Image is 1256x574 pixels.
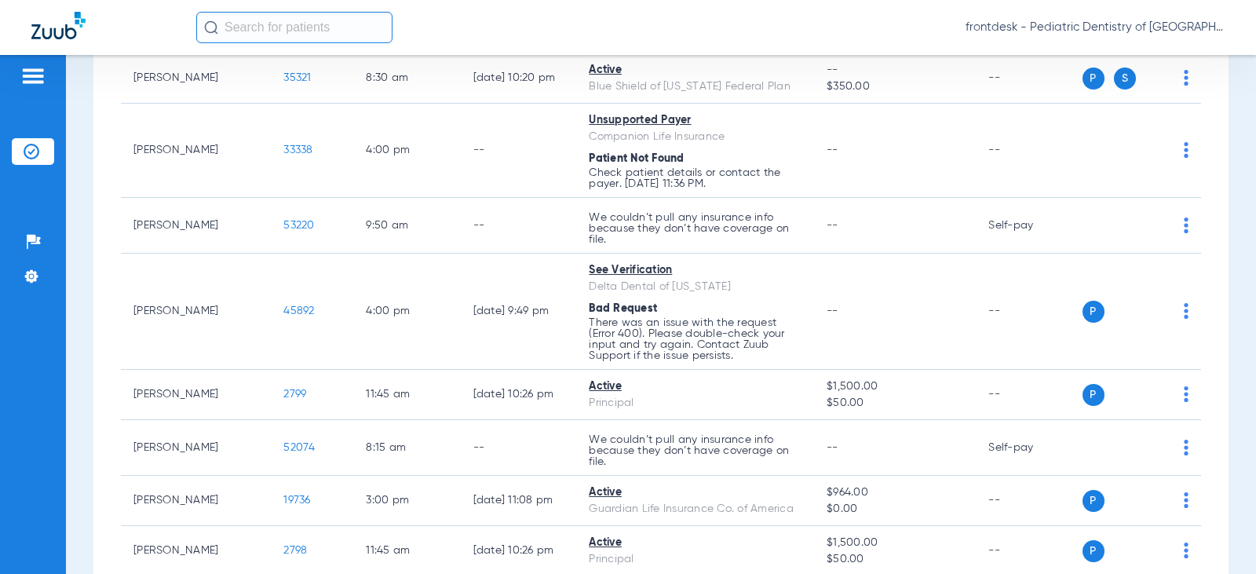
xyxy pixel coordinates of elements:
[461,53,577,104] td: [DATE] 10:20 PM
[589,262,801,279] div: See Verification
[1184,218,1188,233] img: group-dot-blue.svg
[827,220,838,231] span: --
[966,20,1225,35] span: frontdesk - Pediatric Dentistry of [GEOGRAPHIC_DATA][US_STATE] (WR)
[589,167,801,189] p: Check patient details or contact the payer. [DATE] 11:36 PM.
[1184,386,1188,402] img: group-dot-blue.svg
[461,420,577,476] td: --
[589,212,801,245] p: We couldn’t pull any insurance info because they don’t have coverage on file.
[461,198,577,254] td: --
[196,12,392,43] input: Search for patients
[121,254,271,370] td: [PERSON_NAME]
[353,104,460,198] td: 4:00 PM
[589,112,801,129] div: Unsupported Payer
[827,378,963,395] span: $1,500.00
[589,535,801,551] div: Active
[589,303,657,314] span: Bad Request
[827,501,963,517] span: $0.00
[827,535,963,551] span: $1,500.00
[589,79,801,95] div: Blue Shield of [US_STATE] Federal Plan
[976,104,1082,198] td: --
[589,378,801,395] div: Active
[353,53,460,104] td: 8:30 AM
[1083,490,1104,512] span: P
[283,144,312,155] span: 33338
[121,370,271,420] td: [PERSON_NAME]
[461,476,577,526] td: [DATE] 11:08 PM
[353,198,460,254] td: 9:50 AM
[589,153,684,164] span: Patient Not Found
[31,12,86,39] img: Zuub Logo
[121,198,271,254] td: [PERSON_NAME]
[827,305,838,316] span: --
[827,395,963,411] span: $50.00
[121,476,271,526] td: [PERSON_NAME]
[976,420,1082,476] td: Self-pay
[1177,499,1256,574] iframe: Chat Widget
[353,420,460,476] td: 8:15 AM
[283,220,314,231] span: 53220
[1083,540,1104,562] span: P
[1184,142,1188,158] img: group-dot-blue.svg
[1184,492,1188,508] img: group-dot-blue.svg
[121,420,271,476] td: [PERSON_NAME]
[1184,303,1188,319] img: group-dot-blue.svg
[1184,440,1188,455] img: group-dot-blue.svg
[827,144,838,155] span: --
[589,434,801,467] p: We couldn’t pull any insurance info because they don’t have coverage on file.
[827,79,963,95] span: $350.00
[589,129,801,145] div: Companion Life Insurance
[283,545,307,556] span: 2798
[353,476,460,526] td: 3:00 PM
[976,53,1082,104] td: --
[976,198,1082,254] td: Self-pay
[827,442,838,453] span: --
[589,551,801,568] div: Principal
[353,370,460,420] td: 11:45 AM
[121,53,271,104] td: [PERSON_NAME]
[283,495,310,506] span: 19736
[589,501,801,517] div: Guardian Life Insurance Co. of America
[976,370,1082,420] td: --
[589,484,801,501] div: Active
[283,72,311,83] span: 35321
[283,305,314,316] span: 45892
[1083,384,1104,406] span: P
[461,370,577,420] td: [DATE] 10:26 PM
[204,20,218,35] img: Search Icon
[1184,70,1188,86] img: group-dot-blue.svg
[1114,68,1136,90] span: S
[461,254,577,370] td: [DATE] 9:49 PM
[827,551,963,568] span: $50.00
[976,476,1082,526] td: --
[1083,68,1104,90] span: P
[589,279,801,295] div: Delta Dental of [US_STATE]
[976,254,1082,370] td: --
[589,317,801,361] p: There was an issue with the request (Error 400). Please double-check your input and try again. Co...
[121,104,271,198] td: [PERSON_NAME]
[20,67,46,86] img: hamburger-icon
[589,395,801,411] div: Principal
[589,62,801,79] div: Active
[353,254,460,370] td: 4:00 PM
[283,389,306,400] span: 2799
[827,62,963,79] span: --
[283,442,315,453] span: 52074
[1083,301,1104,323] span: P
[827,484,963,501] span: $964.00
[461,104,577,198] td: --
